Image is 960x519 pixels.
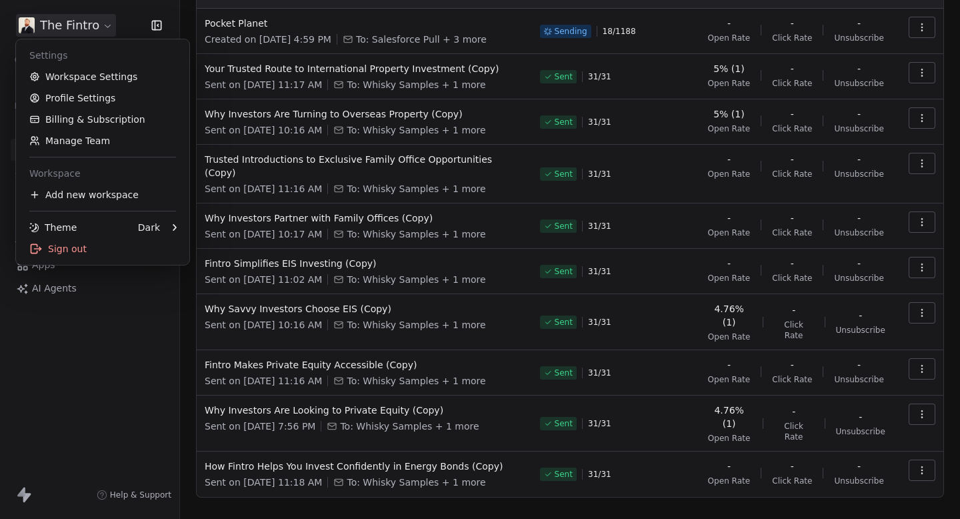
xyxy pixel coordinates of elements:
[21,66,184,87] a: Workspace Settings
[21,163,184,184] div: Workspace
[138,221,160,234] div: Dark
[21,184,184,205] div: Add new workspace
[21,238,184,259] div: Sign out
[21,109,184,130] a: Billing & Subscription
[21,130,184,151] a: Manage Team
[21,45,184,66] div: Settings
[29,221,77,234] div: Theme
[21,87,184,109] a: Profile Settings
